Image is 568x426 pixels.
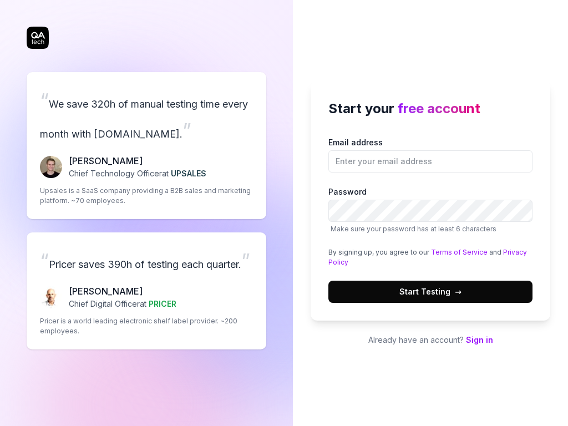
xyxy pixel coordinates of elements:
p: [PERSON_NAME] [69,285,176,298]
img: Fredrik Seidl [40,156,62,178]
p: [PERSON_NAME] [69,154,206,168]
p: Pricer saves 390h of testing each quarter. [40,246,253,276]
span: → [455,286,461,297]
span: Make sure your password has at least 6 characters [331,225,496,233]
p: We save 320h of manual testing time every month with [DOMAIN_NAME]. [40,85,253,145]
a: Sign in [466,335,493,344]
a: Terms of Service [431,248,488,256]
span: “ [40,248,49,273]
p: Already have an account? [311,334,550,346]
label: Email address [328,136,532,173]
span: “ [40,88,49,113]
span: free account [398,100,480,116]
h2: Start your [328,99,532,119]
div: By signing up, you agree to our and [328,247,532,267]
button: Start Testing→ [328,281,532,303]
span: UPSALES [171,169,206,178]
span: Start Testing [399,286,461,297]
input: Email address [328,150,532,173]
p: Chief Digital Officer at [69,298,176,310]
label: Password [328,186,532,234]
p: Pricer is a world leading electronic shelf label provider. ~200 employees. [40,316,253,336]
span: ” [182,118,191,143]
p: Chief Technology Officer at [69,168,206,179]
a: Privacy Policy [328,248,527,266]
input: PasswordMake sure your password has at least 6 characters [328,200,532,222]
span: PRICER [149,299,176,308]
span: ” [241,248,250,273]
a: “Pricer saves 390h of testing each quarter.”Chris Chalkitis[PERSON_NAME]Chief Digital Officerat P... [27,232,266,349]
p: Upsales is a SaaS company providing a B2B sales and marketing platform. ~70 employees. [40,186,253,206]
a: “We save 320h of manual testing time every month with [DOMAIN_NAME].”Fredrik Seidl[PERSON_NAME]Ch... [27,72,266,219]
img: Chris Chalkitis [40,286,62,308]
